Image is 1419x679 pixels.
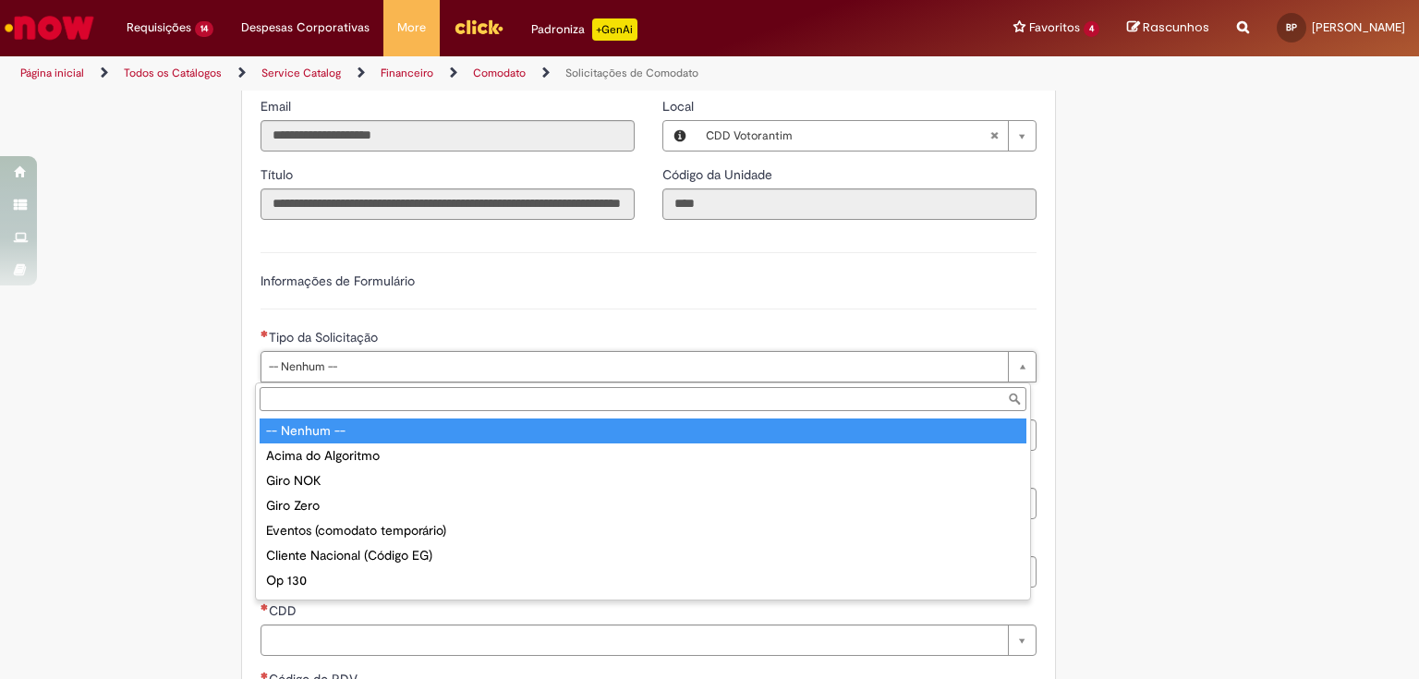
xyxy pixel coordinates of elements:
[260,568,1026,593] div: Op 130
[260,443,1026,468] div: Acima do Algoritmo
[260,543,1026,568] div: Cliente Nacional (Código EG)
[260,518,1026,543] div: Eventos (comodato temporário)
[256,415,1030,600] ul: Tipo da Solicitação
[260,418,1026,443] div: -- Nenhum --
[260,593,1026,618] div: Lista de Restrição
[260,468,1026,493] div: Giro NOK
[260,493,1026,518] div: Giro Zero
